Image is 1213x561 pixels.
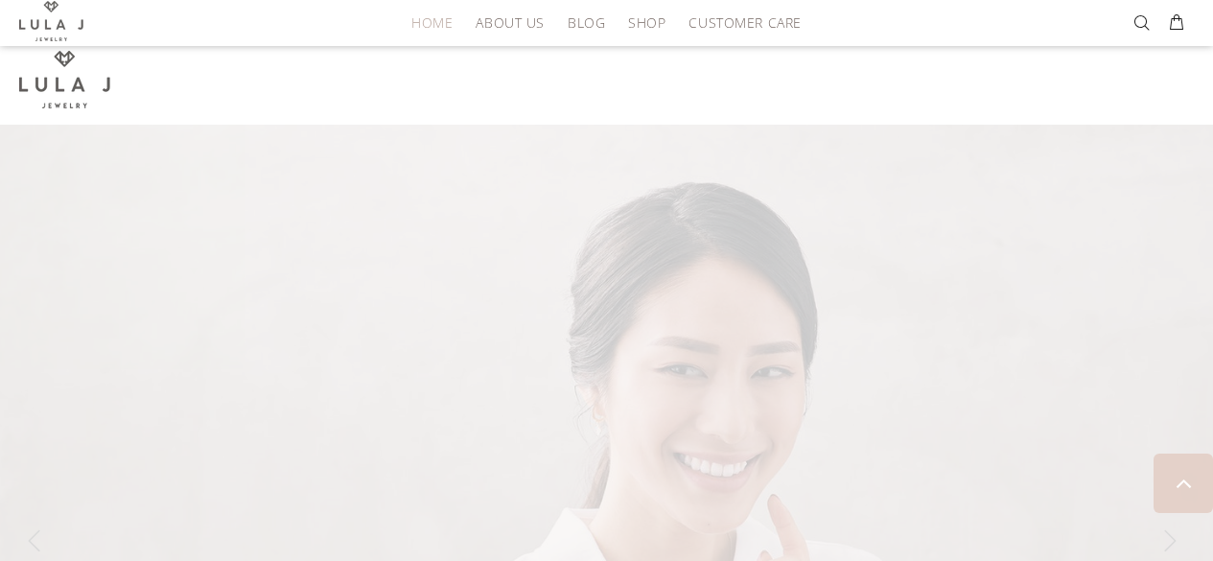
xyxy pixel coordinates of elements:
a: CUSTOMER CARE [677,8,801,37]
span: SHOP [628,15,665,30]
a: SHOP [617,8,677,37]
a: BLOG [556,8,617,37]
a: HOME [400,8,464,37]
a: BACK TO TOP [1154,454,1213,513]
span: ABOUT US [476,15,544,30]
span: HOME [411,15,453,30]
a: ABOUT US [464,8,555,37]
span: BLOG [568,15,605,30]
span: CUSTOMER CARE [688,15,801,30]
